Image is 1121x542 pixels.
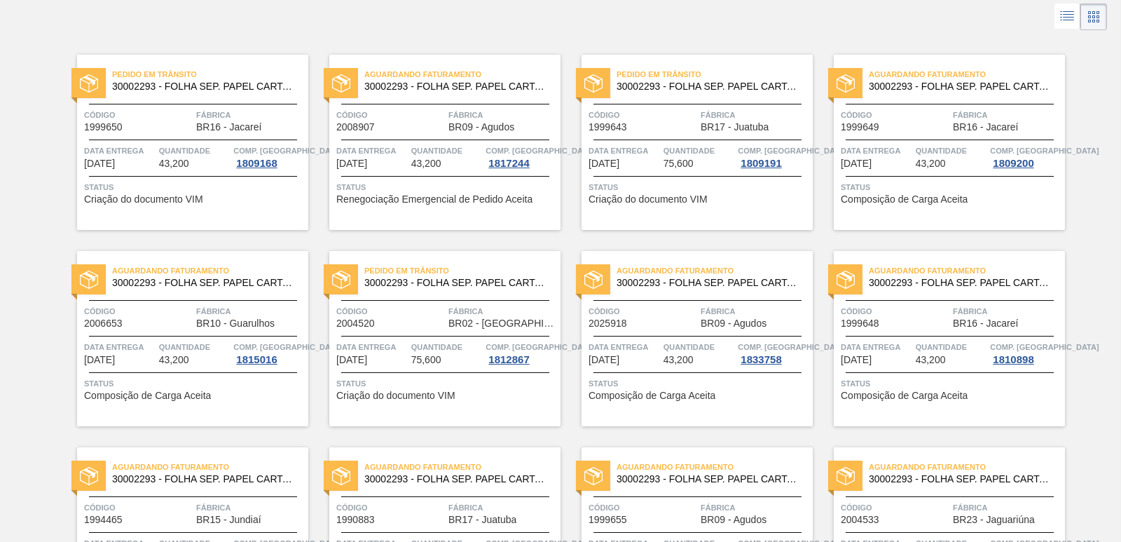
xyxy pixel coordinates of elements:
[196,108,305,122] span: Fábrica
[84,144,156,158] span: Data entrega
[448,108,557,122] span: Fábrica
[589,144,660,158] span: Data entrega
[411,355,441,365] span: 75,600
[953,108,1061,122] span: Fábrica
[486,340,594,354] span: Comp. Carga
[112,81,297,92] span: 30002293 - FOLHA SEP. PAPEL CARTAO 1200x1000M 350g
[84,158,115,169] span: 10/09/2025
[233,340,342,354] span: Comp. Carga
[589,180,809,194] span: Status
[233,354,280,365] div: 1815016
[841,355,872,365] span: 15/09/2025
[56,55,308,230] a: statusPedido em Trânsito30002293 - FOLHA SEP. PAPEL CARTAO 1200x1000M 350gCódigo1999650FábricaBR1...
[738,354,784,365] div: 1833758
[364,278,549,288] span: 30002293 - FOLHA SEP. PAPEL CARTAO 1200x1000M 350g
[701,515,766,525] span: BR09 - Agudos
[84,355,115,365] span: 13/09/2025
[336,108,445,122] span: Código
[589,501,697,515] span: Código
[841,304,949,318] span: Código
[84,180,305,194] span: Status
[448,318,557,329] span: BR02 - Sergipe
[701,122,769,133] span: BR17 - Juatuba
[308,55,560,230] a: statusAguardando Faturamento30002293 - FOLHA SEP. PAPEL CARTAO 1200x1000M 350gCódigo2008907Fábric...
[738,340,809,365] a: Comp. [GEOGRAPHIC_DATA]1833758
[56,251,308,426] a: statusAguardando Faturamento30002293 - FOLHA SEP. PAPEL CARTAO 1200x1000M 350gCódigo2006653Fábric...
[486,158,532,169] div: 1817244
[990,158,1036,169] div: 1809200
[617,264,813,278] span: Aguardando Faturamento
[617,67,813,81] span: Pedido em Trânsito
[584,271,603,289] img: status
[159,144,231,158] span: Quantidade
[841,144,912,158] span: Data entrega
[112,67,308,81] span: Pedido em Trânsito
[589,340,660,354] span: Data entrega
[617,81,802,92] span: 30002293 - FOLHA SEP. PAPEL CARTAO 1200x1000M 350g
[364,67,560,81] span: Aguardando Faturamento
[837,467,855,485] img: status
[336,377,557,391] span: Status
[196,318,275,329] span: BR10 - Guarulhos
[841,194,968,205] span: Composição de Carga Aceita
[953,318,1018,329] span: BR16 - Jacareí
[84,501,193,515] span: Código
[589,318,627,329] span: 2025918
[308,251,560,426] a: statusPedido em Trânsito30002293 - FOLHA SEP. PAPEL CARTAO 1200x1000M 350gCódigo2004520FábricaBR0...
[738,144,809,169] a: Comp. [GEOGRAPHIC_DATA]1809191
[1054,4,1080,30] div: Visão em Lista
[336,515,375,525] span: 1990883
[841,158,872,169] span: 12/09/2025
[336,304,445,318] span: Código
[448,304,557,318] span: Fábrica
[112,264,308,278] span: Aguardando Faturamento
[841,108,949,122] span: Código
[990,340,1099,354] span: Comp. Carga
[84,122,123,133] span: 1999650
[663,158,694,169] span: 75,600
[953,304,1061,318] span: Fábrica
[364,474,549,485] span: 30002293 - FOLHA SEP. PAPEL CARTAO 1200x1000M 350g
[869,67,1065,81] span: Aguardando Faturamento
[336,180,557,194] span: Status
[617,278,802,288] span: 30002293 - FOLHA SEP. PAPEL CARTAO 1200x1000M 350g
[486,144,594,158] span: Comp. Carga
[953,122,1018,133] span: BR16 - Jacareí
[701,108,809,122] span: Fábrica
[159,355,189,365] span: 43,200
[589,515,627,525] span: 1999655
[990,144,1061,169] a: Comp. [GEOGRAPHIC_DATA]1809200
[663,144,735,158] span: Quantidade
[80,74,98,93] img: status
[364,264,560,278] span: Pedido em Trânsito
[332,74,350,93] img: status
[916,158,946,169] span: 43,200
[84,194,203,205] span: Criação do documento VIM
[233,144,342,158] span: Comp. Carga
[916,355,946,365] span: 43,200
[589,122,627,133] span: 1999643
[916,340,987,354] span: Quantidade
[990,144,1099,158] span: Comp. Carga
[233,144,305,169] a: Comp. [GEOGRAPHIC_DATA]1809168
[841,391,968,401] span: Composição de Carga Aceita
[233,340,305,365] a: Comp. [GEOGRAPHIC_DATA]1815016
[841,122,879,133] span: 1999649
[332,467,350,485] img: status
[336,194,532,205] span: Renegociação Emergencial de Pedido Aceita
[84,108,193,122] span: Código
[869,264,1065,278] span: Aguardando Faturamento
[196,501,305,515] span: Fábrica
[837,74,855,93] img: status
[84,377,305,391] span: Status
[841,501,949,515] span: Código
[813,55,1065,230] a: statusAguardando Faturamento30002293 - FOLHA SEP. PAPEL CARTAO 1200x1000M 350gCódigo1999649Fábric...
[589,377,809,391] span: Status
[159,340,231,354] span: Quantidade
[560,55,813,230] a: statusPedido em Trânsito30002293 - FOLHA SEP. PAPEL CARTAO 1200x1000M 350gCódigo1999643FábricaBR1...
[411,340,483,354] span: Quantidade
[841,180,1061,194] span: Status
[701,304,809,318] span: Fábrica
[738,144,846,158] span: Comp. Carga
[617,474,802,485] span: 30002293 - FOLHA SEP. PAPEL CARTAO 1200x1000M 350g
